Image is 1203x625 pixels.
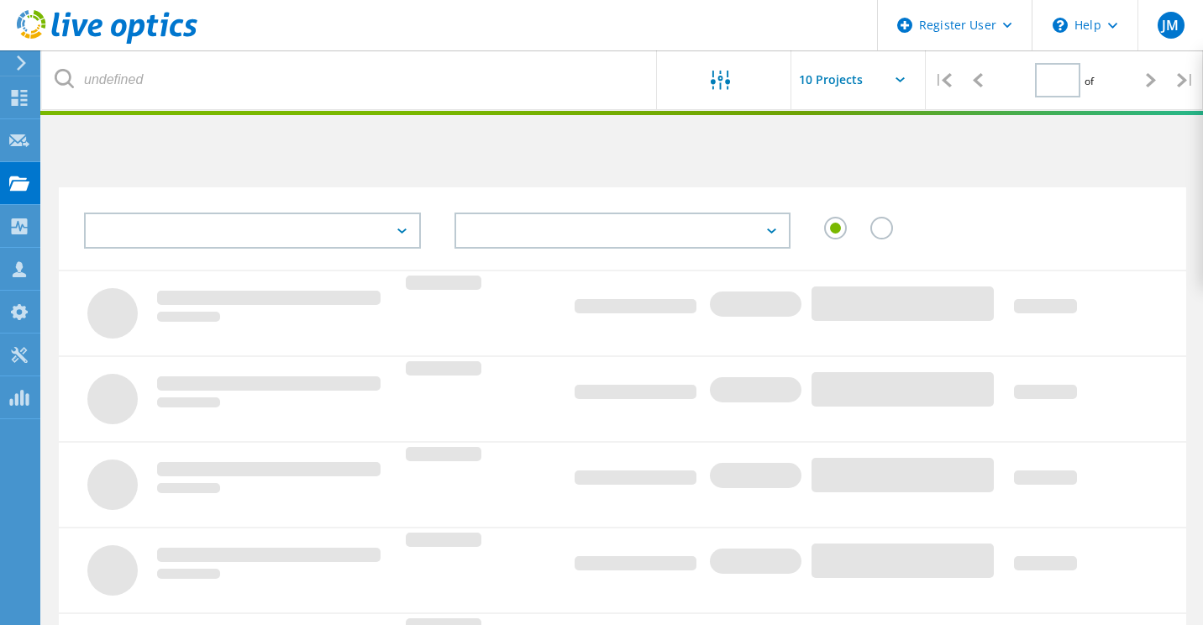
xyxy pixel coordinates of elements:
[1162,18,1179,32] span: JM
[1169,50,1203,110] div: |
[42,50,658,109] input: undefined
[1085,74,1094,88] span: of
[926,50,960,110] div: |
[17,35,197,47] a: Live Optics Dashboard
[1053,18,1068,33] svg: \n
